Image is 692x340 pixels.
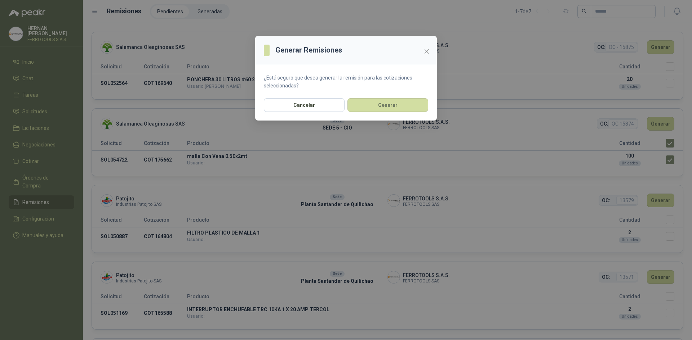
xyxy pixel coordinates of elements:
[421,46,432,57] button: Close
[275,45,342,56] h3: Generar Remisiones
[264,98,345,112] button: Cancelar
[424,49,430,54] span: close
[347,98,428,112] button: Generar
[264,74,428,90] p: ¿Está seguro que desea generar la remisión para las cotizaciones seleccionadas?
